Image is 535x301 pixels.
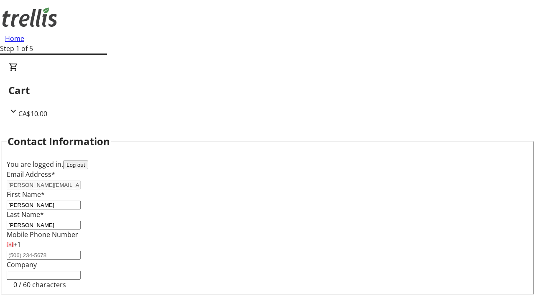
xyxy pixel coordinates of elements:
button: Log out [63,161,88,169]
h2: Cart [8,83,527,98]
label: Email Address* [7,170,55,179]
tr-character-limit: 0 / 60 characters [13,280,66,289]
h2: Contact Information [8,134,110,149]
input: (506) 234-5678 [7,251,81,260]
label: First Name* [7,190,45,199]
label: Mobile Phone Number [7,230,78,239]
div: You are logged in. [7,159,528,169]
label: Last Name* [7,210,44,219]
label: Company [7,260,37,269]
span: CA$10.00 [18,109,47,118]
div: CartCA$10.00 [8,62,527,119]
